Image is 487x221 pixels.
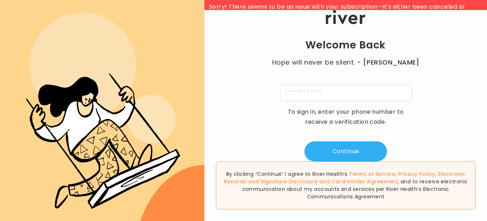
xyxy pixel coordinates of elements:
div: By clicking “Continue” I agree to River Health’s [216,161,476,210]
button: Continue [304,141,387,161]
a: Privacy Policy [398,170,435,178]
a: Electronic Records and Signature Disclosure [224,170,465,185]
p: Hope will never be silent. [265,57,426,67]
a: Card Holder Agreement [331,178,398,185]
a: Terms of Service [349,170,395,178]
span: , , and [224,170,465,185]
h1: Welcome Back [306,39,386,52]
p: To sign in, enter your phone number to receive a verification code. [283,107,408,127]
span: , and to receive electronic communication about my accounts and services per River Health’s Elect... [242,178,468,200]
span: - [PERSON_NAME] [357,57,419,67]
span: Sorry! There seems to be an issue with your subscription—it’s either been canceled or you’re not ... [206,2,468,22]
